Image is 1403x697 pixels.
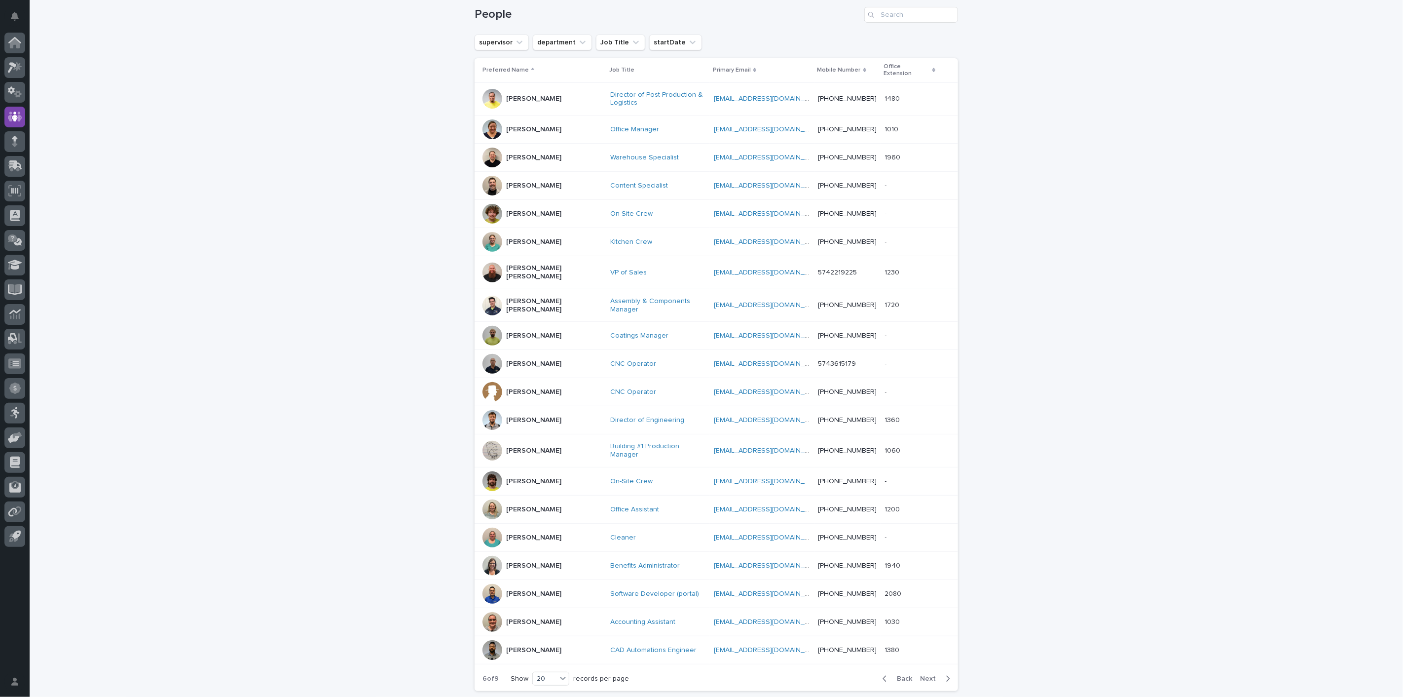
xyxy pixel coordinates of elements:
[475,200,958,228] tr: [PERSON_NAME]On-Site Crew [EMAIL_ADDRESS][DOMAIN_NAME] [PHONE_NUMBER]--
[885,358,889,368] p: -
[610,297,706,314] a: Assembly & Components Manager
[714,590,825,597] a: [EMAIL_ADDRESS][DOMAIN_NAME]
[475,322,958,350] tr: [PERSON_NAME]Coatings Manager [EMAIL_ADDRESS][DOMAIN_NAME] [PHONE_NUMBER]--
[714,182,825,189] a: [EMAIL_ADDRESS][DOMAIN_NAME]
[533,674,556,684] div: 20
[884,61,930,79] p: Office Extension
[4,6,25,27] button: Notifications
[885,299,902,310] p: 1720
[475,172,958,200] tr: [PERSON_NAME]Content Specialist [EMAIL_ADDRESS][DOMAIN_NAME] [PHONE_NUMBER]--
[713,65,751,76] p: Primary Email
[506,447,561,455] p: [PERSON_NAME]
[506,182,561,190] p: [PERSON_NAME]
[506,416,561,425] p: [PERSON_NAME]
[610,562,680,570] a: Benefits Administrator
[714,417,825,424] a: [EMAIL_ADDRESS][DOMAIN_NAME]
[885,152,903,162] p: 1960
[506,95,561,103] p: [PERSON_NAME]
[475,256,958,289] tr: [PERSON_NAME] [PERSON_NAME]VP of Sales [EMAIL_ADDRESS][DOMAIN_NAME] 574221922512301230
[610,210,653,218] a: On-Site Crew
[475,350,958,378] tr: [PERSON_NAME]CNC Operator [EMAIL_ADDRESS][DOMAIN_NAME] 5743615179--
[714,269,825,276] a: [EMAIL_ADDRESS][DOMAIN_NAME]
[885,236,889,246] p: -
[482,65,529,76] p: Preferred Name
[891,675,912,682] span: Back
[506,477,561,486] p: [PERSON_NAME]
[506,264,602,281] p: [PERSON_NAME] [PERSON_NAME]
[885,414,902,425] p: 1360
[818,534,877,541] a: [PHONE_NUMBER]
[475,289,958,322] tr: [PERSON_NAME] [PERSON_NAME]Assembly & Components Manager [EMAIL_ADDRESS][DOMAIN_NAME] [PHONE_NUMB...
[610,618,675,626] a: Accounting Assistant
[610,269,647,277] a: VP of Sales
[573,675,629,683] p: records per page
[714,388,825,395] a: [EMAIL_ADDRESS][DOMAIN_NAME]
[475,467,958,495] tr: [PERSON_NAME]On-Site Crew [EMAIL_ADDRESS][DOMAIN_NAME] [PHONE_NUMBER]--
[506,505,561,514] p: [PERSON_NAME]
[714,478,825,485] a: [EMAIL_ADDRESS][DOMAIN_NAME]
[818,269,857,276] a: 5742219225
[885,330,889,340] p: -
[610,646,697,655] a: CAD Automations Engineer
[818,210,877,217] a: [PHONE_NUMBER]
[885,503,902,514] p: 1200
[475,434,958,467] tr: [PERSON_NAME]Building #1 Production Manager [EMAIL_ADDRESS][DOMAIN_NAME] [PHONE_NUMBER]10601060
[714,562,825,569] a: [EMAIL_ADDRESS][DOMAIN_NAME]
[506,297,602,314] p: [PERSON_NAME] [PERSON_NAME]
[506,360,561,368] p: [PERSON_NAME]
[610,505,659,514] a: Office Assistant
[506,238,561,246] p: [PERSON_NAME]
[714,619,825,625] a: [EMAIL_ADDRESS][DOMAIN_NAME]
[818,95,877,102] a: [PHONE_NUMBER]
[596,35,645,50] button: Job Title
[885,616,902,626] p: 1030
[506,388,561,396] p: [PERSON_NAME]
[610,416,684,425] a: Director of Engineering
[511,675,528,683] p: Show
[885,560,903,570] p: 1940
[610,91,706,108] a: Director of Post Production & Logistics
[506,618,561,626] p: [PERSON_NAME]
[714,506,825,513] a: [EMAIL_ADDRESS][DOMAIN_NAME]
[610,238,652,246] a: Kitchen Crew
[885,208,889,218] p: -
[818,154,877,161] a: [PHONE_NUMBER]
[885,93,902,103] p: 1480
[475,144,958,172] tr: [PERSON_NAME]Warehouse Specialist [EMAIL_ADDRESS][DOMAIN_NAME] [PHONE_NUMBER]19601960
[714,534,825,541] a: [EMAIL_ADDRESS][DOMAIN_NAME]
[610,182,668,190] a: Content Specialist
[610,360,656,368] a: CNC Operator
[885,588,904,598] p: 2080
[920,675,942,682] span: Next
[475,82,958,116] tr: [PERSON_NAME]Director of Post Production & Logistics [EMAIL_ADDRESS][DOMAIN_NAME] [PHONE_NUMBER]1...
[475,378,958,406] tr: [PERSON_NAME]CNC Operator [EMAIL_ADDRESS][DOMAIN_NAME] [PHONE_NUMBER]--
[818,619,877,625] a: [PHONE_NUMBER]
[475,7,860,22] h1: People
[649,35,702,50] button: startDate
[475,495,958,523] tr: [PERSON_NAME]Office Assistant [EMAIL_ADDRESS][DOMAIN_NAME] [PHONE_NUMBER]12001200
[885,644,902,655] p: 1380
[506,534,561,542] p: [PERSON_NAME]
[506,332,561,340] p: [PERSON_NAME]
[475,608,958,636] tr: [PERSON_NAME]Accounting Assistant [EMAIL_ADDRESS][DOMAIN_NAME] [PHONE_NUMBER]10301030
[714,154,825,161] a: [EMAIL_ADDRESS][DOMAIN_NAME]
[714,332,825,339] a: [EMAIL_ADDRESS][DOMAIN_NAME]
[885,445,903,455] p: 1060
[610,477,653,486] a: On-Site Crew
[818,302,877,309] a: [PHONE_NUMBER]
[610,154,679,162] a: Warehouse Specialist
[818,332,877,339] a: [PHONE_NUMBER]
[818,562,877,569] a: [PHONE_NUMBER]
[714,238,825,245] a: [EMAIL_ADDRESS][DOMAIN_NAME]
[506,125,561,134] p: [PERSON_NAME]
[885,267,902,277] p: 1230
[714,302,825,309] a: [EMAIL_ADDRESS][DOMAIN_NAME]
[885,123,901,134] p: 1010
[885,180,889,190] p: -
[506,154,561,162] p: [PERSON_NAME]
[610,332,668,340] a: Coatings Manager
[475,667,507,691] p: 6 of 9
[506,590,561,598] p: [PERSON_NAME]
[714,126,825,133] a: [EMAIL_ADDRESS][DOMAIN_NAME]
[818,478,877,485] a: [PHONE_NUMBER]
